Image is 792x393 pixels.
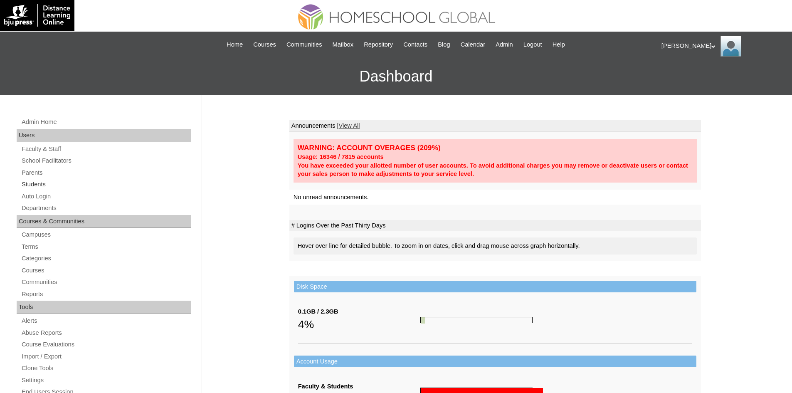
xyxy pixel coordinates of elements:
a: Parents [21,168,191,178]
img: Ariane Ebuen [720,36,741,57]
span: Admin [496,40,513,49]
a: Reports [21,289,191,299]
a: Terms [21,242,191,252]
a: Departments [21,203,191,213]
a: Courses [249,40,280,49]
a: Categories [21,253,191,264]
a: Students [21,179,191,190]
span: Logout [523,40,542,49]
span: Home [227,40,243,49]
div: 4% [298,316,420,333]
td: No unread announcements. [289,190,701,205]
a: Repository [360,40,397,49]
a: Faculty & Staff [21,144,191,154]
span: Calendar [461,40,485,49]
a: Communities [282,40,326,49]
a: Blog [434,40,454,49]
td: Account Usage [294,356,696,368]
a: Contacts [399,40,432,49]
span: Courses [253,40,276,49]
a: Campuses [21,230,191,240]
div: Faculty & Students [298,382,420,391]
div: You have exceeded your allotted number of user accounts. To avoid additional charges you may remo... [298,161,693,178]
span: Blog [438,40,450,49]
a: Abuse Reports [21,328,191,338]
span: Help [553,40,565,49]
span: Contacts [403,40,427,49]
a: Help [548,40,569,49]
a: Calendar [456,40,489,49]
a: Communities [21,277,191,287]
span: Communities [286,40,322,49]
a: Import / Export [21,351,191,362]
a: Course Evaluations [21,339,191,350]
span: Repository [364,40,393,49]
div: 0.1GB / 2.3GB [298,307,420,316]
strong: Usage: 16346 / 7815 accounts [298,153,384,160]
td: # Logins Over the Past Thirty Days [289,220,701,232]
span: Mailbox [333,40,354,49]
a: Settings [21,375,191,386]
a: Courses [21,265,191,276]
a: Clone Tools [21,363,191,373]
h3: Dashboard [4,58,788,95]
img: logo-white.png [4,4,70,27]
td: Announcements | [289,120,701,132]
a: Home [222,40,247,49]
div: Hover over line for detailed bubble. To zoom in on dates, click and drag mouse across graph horiz... [294,237,697,255]
div: Tools [17,301,191,314]
div: [PERSON_NAME] [661,36,784,57]
a: Alerts [21,316,191,326]
div: Courses & Communities [17,215,191,228]
div: Users [17,129,191,142]
a: Admin Home [21,117,191,127]
a: Logout [519,40,546,49]
a: Mailbox [328,40,358,49]
a: Auto Login [21,191,191,202]
a: View All [338,122,360,129]
a: School Facilitators [21,156,191,166]
div: WARNING: ACCOUNT OVERAGES (209%) [298,143,693,153]
td: Disk Space [294,281,696,293]
a: Admin [491,40,517,49]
